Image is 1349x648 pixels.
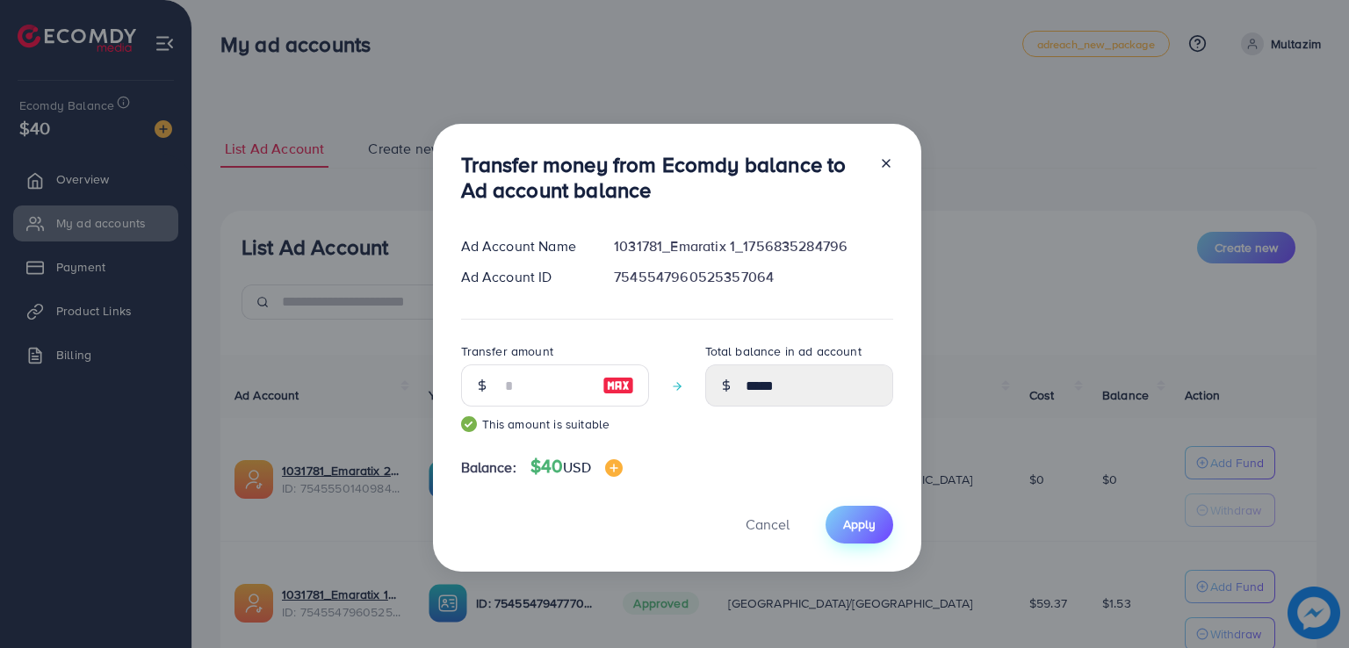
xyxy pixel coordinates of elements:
span: Cancel [746,515,790,534]
button: Apply [826,506,893,544]
span: Apply [843,515,876,533]
div: Ad Account ID [447,267,601,287]
button: Cancel [724,506,812,544]
span: Balance: [461,457,516,478]
img: image [602,375,634,396]
img: image [605,459,623,477]
small: This amount is suitable [461,415,649,433]
div: Ad Account Name [447,236,601,256]
h3: Transfer money from Ecomdy balance to Ad account balance [461,152,865,203]
div: 1031781_Emaratix 1_1756835284796 [600,236,906,256]
div: 7545547960525357064 [600,267,906,287]
label: Total balance in ad account [705,342,862,360]
span: USD [563,457,590,477]
h4: $40 [530,456,623,478]
img: guide [461,416,477,432]
label: Transfer amount [461,342,553,360]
